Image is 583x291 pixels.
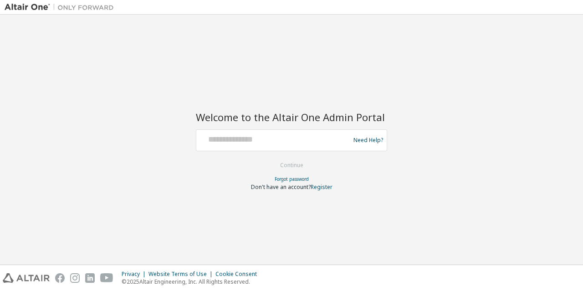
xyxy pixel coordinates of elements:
[148,271,215,278] div: Website Terms of Use
[215,271,262,278] div: Cookie Consent
[122,278,262,286] p: © 2025 Altair Engineering, Inc. All Rights Reserved.
[3,273,50,283] img: altair_logo.svg
[251,183,311,191] span: Don't have an account?
[55,273,65,283] img: facebook.svg
[275,176,309,182] a: Forgot password
[85,273,95,283] img: linkedin.svg
[311,183,332,191] a: Register
[196,111,387,123] h2: Welcome to the Altair One Admin Portal
[100,273,113,283] img: youtube.svg
[70,273,80,283] img: instagram.svg
[122,271,148,278] div: Privacy
[5,3,118,12] img: Altair One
